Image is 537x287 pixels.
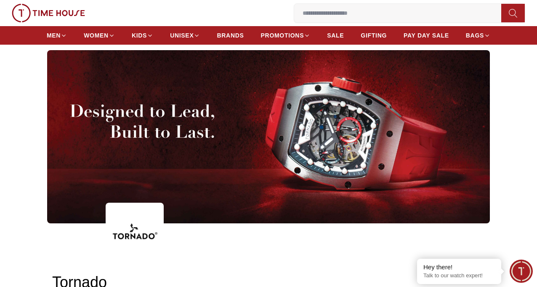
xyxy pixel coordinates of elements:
[510,260,533,283] div: Chat Widget
[84,31,109,40] span: WOMEN
[132,31,147,40] span: KIDS
[84,28,115,43] a: WOMEN
[47,28,67,43] a: MEN
[423,263,495,271] div: Hey there!
[12,4,85,22] img: ...
[327,31,344,40] span: SALE
[261,28,311,43] a: PROMOTIONS
[404,28,449,43] a: PAY DAY SALE
[466,28,490,43] a: BAGS
[170,31,194,40] span: UNISEX
[47,50,490,223] img: ...
[404,31,449,40] span: PAY DAY SALE
[361,31,387,40] span: GIFTING
[361,28,387,43] a: GIFTING
[170,28,200,43] a: UNISEX
[466,31,484,40] span: BAGS
[423,272,495,279] p: Talk to our watch expert!
[217,28,244,43] a: BRANDS
[217,31,244,40] span: BRANDS
[132,28,153,43] a: KIDS
[47,31,61,40] span: MEN
[261,31,304,40] span: PROMOTIONS
[106,203,164,261] img: ...
[327,28,344,43] a: SALE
